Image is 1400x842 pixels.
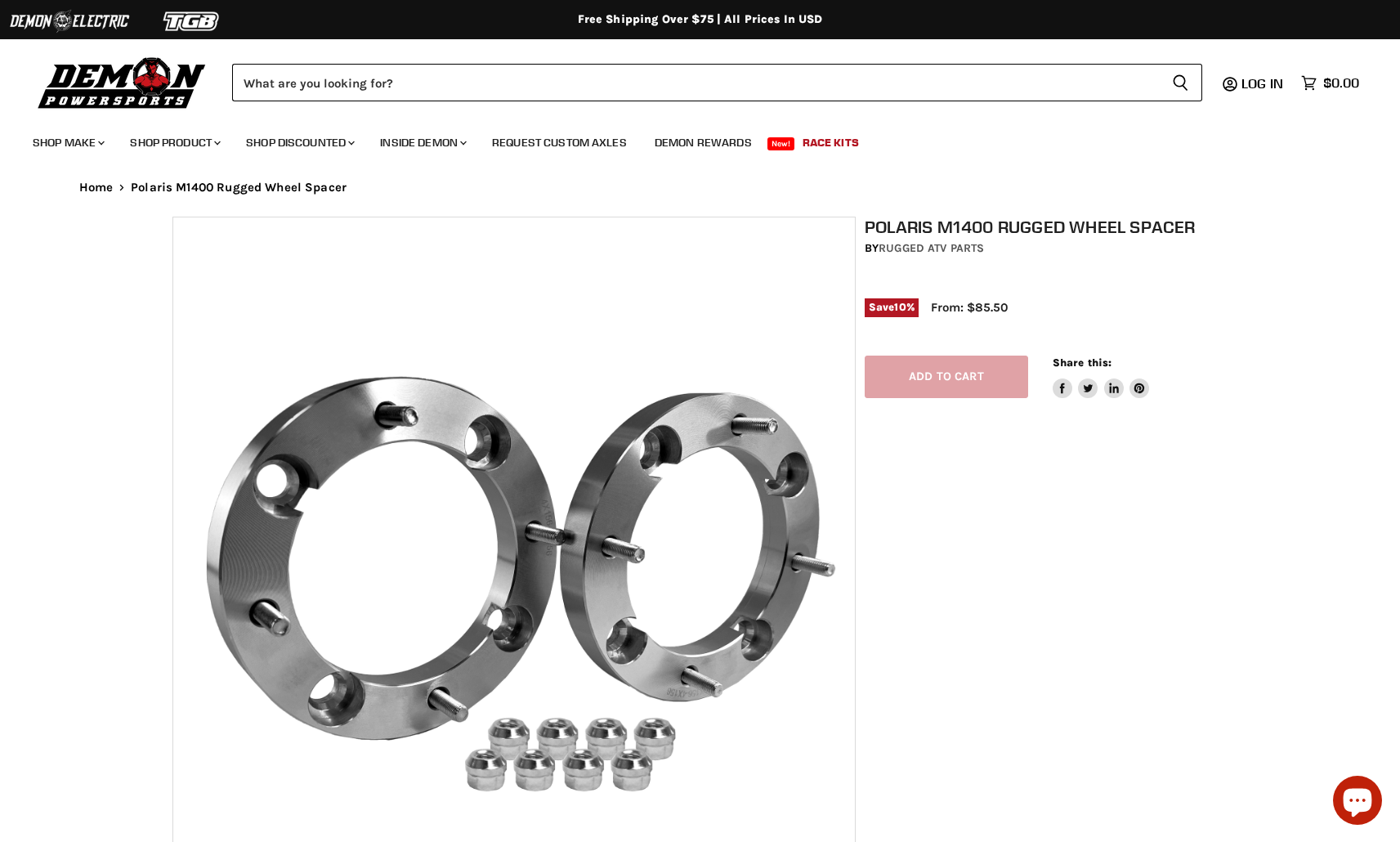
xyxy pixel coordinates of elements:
nav: Breadcrumbs [47,181,1354,195]
img: Demon Powersports [33,53,212,111]
span: From: $85.50 [931,300,1008,315]
a: Race Kits [790,126,871,159]
a: Shop Discounted [234,126,365,159]
a: $0.00 [1293,71,1367,95]
a: Shop Product [118,126,230,159]
form: Product [232,64,1202,101]
a: Log in [1234,76,1293,91]
a: Shop Make [20,126,114,159]
h1: Polaris M1400 Rugged Wheel Spacer [865,217,1237,237]
span: New! [767,137,795,150]
img: Demon Electric Logo 2 [8,6,131,37]
a: Inside Demon [368,126,476,159]
a: Request Custom Axles [480,126,639,159]
a: Home [79,181,114,195]
span: Polaris M1400 Rugged Wheel Spacer [131,181,347,195]
span: Log in [1241,75,1283,92]
button: Search [1159,64,1202,101]
a: Rugged ATV Parts [879,241,984,255]
span: Save % [865,298,919,316]
span: Share this: [1053,356,1112,369]
span: 10 [894,301,906,313]
span: $0.00 [1323,75,1359,91]
aside: Share this: [1053,356,1150,399]
ul: Main menu [20,119,1355,159]
a: Demon Rewards [642,126,764,159]
img: TGB Logo 2 [131,6,253,37]
div: by [865,240,1237,258]
div: Free Shipping Over $75 | All Prices In USD [47,12,1354,27]
inbox-online-store-chat: Shopify online store chat [1328,776,1387,829]
input: Search [232,64,1159,101]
